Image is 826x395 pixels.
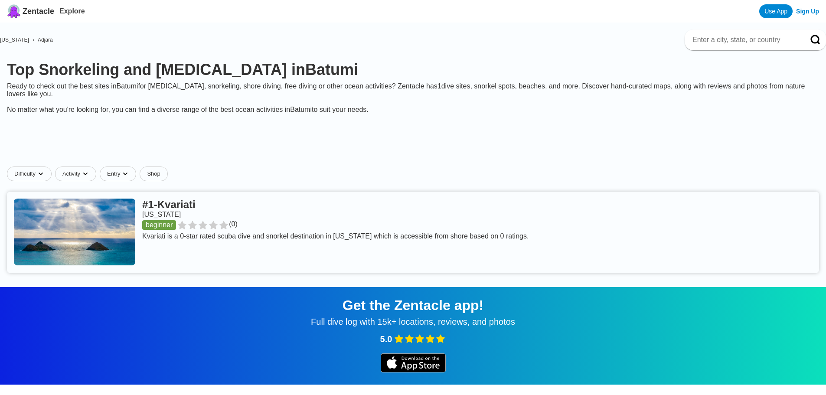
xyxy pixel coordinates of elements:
a: Sign Up [796,8,819,15]
span: › [33,37,34,43]
div: Full dive log with 15k+ locations, reviews, and photos [10,317,816,327]
img: dropdown caret [82,170,89,177]
a: Adjara [38,37,53,43]
span: Difficulty [14,170,36,177]
button: Activitydropdown caret [55,166,100,181]
button: Difficultydropdown caret [7,166,55,181]
h1: Top Snorkeling and [MEDICAL_DATA] in Batumi [7,61,819,79]
span: Activity [62,170,80,177]
a: Zentacle logoZentacle [7,4,54,18]
a: Explore [59,7,85,15]
span: 5.0 [380,334,392,344]
img: dropdown caret [122,170,129,177]
input: Enter a city, state, or country [692,36,798,44]
span: Entry [107,170,120,177]
img: iOS app store [381,353,446,372]
a: Shop [140,166,167,181]
div: Get the Zentacle app! [10,297,816,313]
a: Use App [759,4,793,18]
button: Entrydropdown caret [100,166,140,181]
span: Zentacle [23,7,54,16]
img: Zentacle logo [7,4,21,18]
a: iOS app store [381,366,446,374]
img: dropdown caret [37,170,44,177]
